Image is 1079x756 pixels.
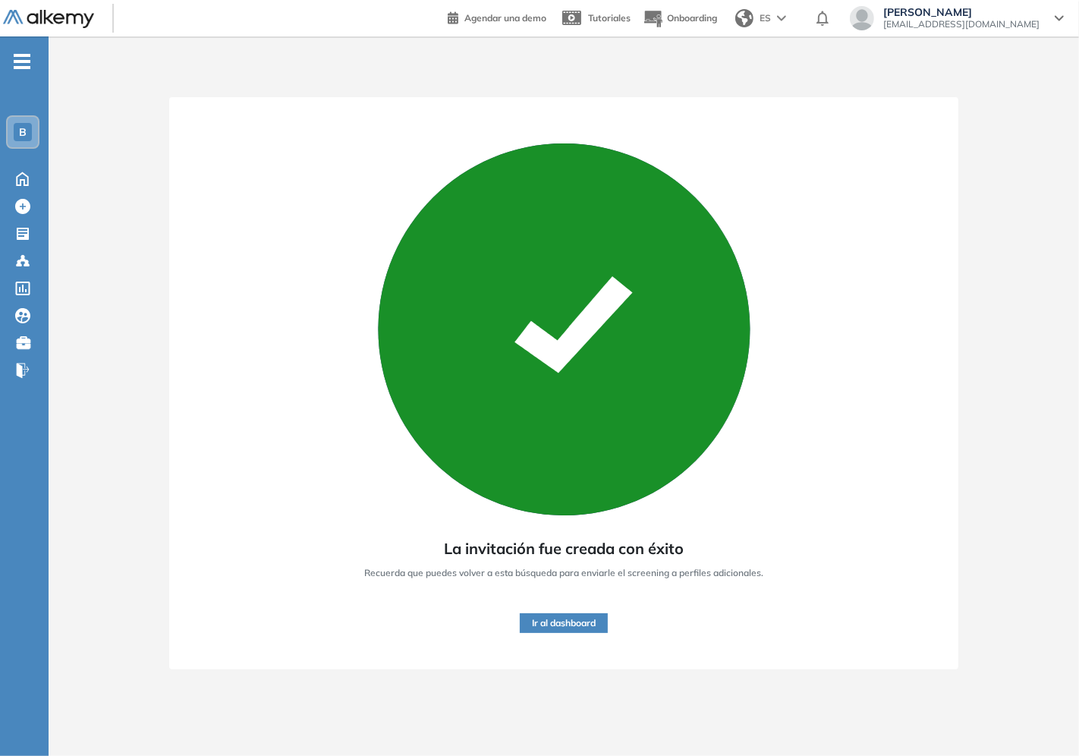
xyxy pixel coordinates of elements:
span: [EMAIL_ADDRESS][DOMAIN_NAME] [883,18,1040,30]
img: Logo [3,10,94,29]
img: arrow [777,15,786,21]
i: - [14,60,30,63]
span: Recuerda que puedes volver a esta búsqueda para enviarle el screening a perfiles adicionales. [364,566,763,580]
img: world [735,9,753,27]
span: Onboarding [667,12,717,24]
span: Agendar una demo [464,12,546,24]
span: B [19,126,27,138]
span: Tutoriales [588,12,631,24]
button: Onboarding [643,2,717,35]
span: ES [760,11,771,25]
a: Agendar una demo [448,8,546,26]
button: Ir al dashboard [520,613,608,633]
span: La invitación fue creada con éxito [444,537,684,560]
span: [PERSON_NAME] [883,6,1040,18]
